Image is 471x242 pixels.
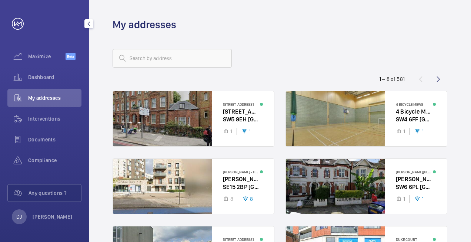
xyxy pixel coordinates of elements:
span: Dashboard [28,73,81,81]
span: Any questions ? [29,189,81,197]
span: Maximize [28,53,66,60]
p: DJ [16,213,22,220]
span: My addresses [28,94,81,102]
h1: My addresses [113,18,176,32]
span: Beta [66,53,76,60]
span: Documents [28,136,81,143]
span: Interventions [28,115,81,122]
input: Search by address [113,49,232,68]
p: [PERSON_NAME] [33,213,73,220]
div: 1 – 8 of 581 [379,75,405,83]
span: Compliance [28,157,81,164]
